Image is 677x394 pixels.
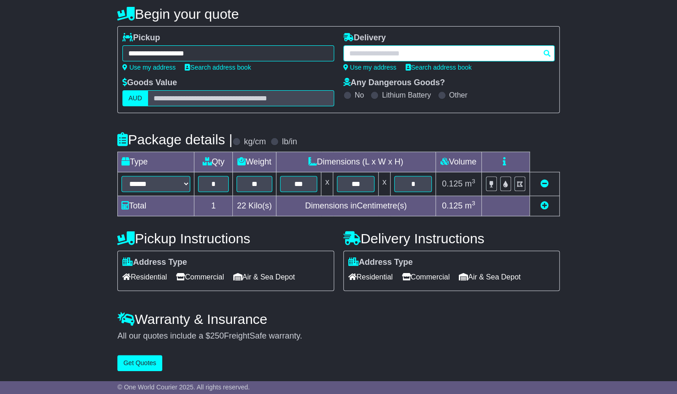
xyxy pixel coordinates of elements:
sup: 3 [472,178,475,185]
a: Search address book [185,64,251,71]
td: 1 [194,196,233,216]
span: Commercial [176,270,224,284]
span: Air & Sea Depot [459,270,521,284]
td: Dimensions in Centimetre(s) [276,196,435,216]
td: Total [118,196,194,216]
a: Use my address [343,64,396,71]
label: Pickup [122,33,160,43]
h4: Begin your quote [117,6,560,22]
label: AUD [122,90,148,106]
label: Any Dangerous Goods? [343,78,445,88]
td: x [321,172,333,196]
span: Residential [348,270,393,284]
a: Search address book [406,64,472,71]
typeahead: Please provide city [343,45,555,61]
label: Goods Value [122,78,177,88]
td: Volume [435,152,481,172]
label: lb/in [282,137,297,147]
label: kg/cm [244,137,266,147]
h4: Delivery Instructions [343,231,560,246]
h4: Warranty & Insurance [117,312,560,327]
span: Air & Sea Depot [233,270,295,284]
sup: 3 [472,200,475,207]
label: Address Type [348,257,413,268]
td: Qty [194,152,233,172]
label: Lithium Battery [382,91,431,99]
td: x [379,172,391,196]
td: Type [118,152,194,172]
a: Add new item [540,201,549,210]
span: 0.125 [442,201,462,210]
td: Kilo(s) [233,196,276,216]
a: Use my address [122,64,176,71]
button: Get Quotes [117,355,162,371]
span: Residential [122,270,167,284]
td: Dimensions (L x W x H) [276,152,435,172]
div: All our quotes include a $ FreightSafe warranty. [117,331,560,341]
h4: Package details | [117,132,232,147]
span: Commercial [402,270,450,284]
label: Address Type [122,257,187,268]
span: m [465,179,475,188]
label: No [355,91,364,99]
span: 0.125 [442,179,462,188]
td: Weight [233,152,276,172]
span: © One World Courier 2025. All rights reserved. [117,383,250,391]
label: Other [449,91,468,99]
span: 22 [237,201,246,210]
label: Delivery [343,33,386,43]
span: m [465,201,475,210]
span: 250 [210,331,224,340]
h4: Pickup Instructions [117,231,334,246]
a: Remove this item [540,179,549,188]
